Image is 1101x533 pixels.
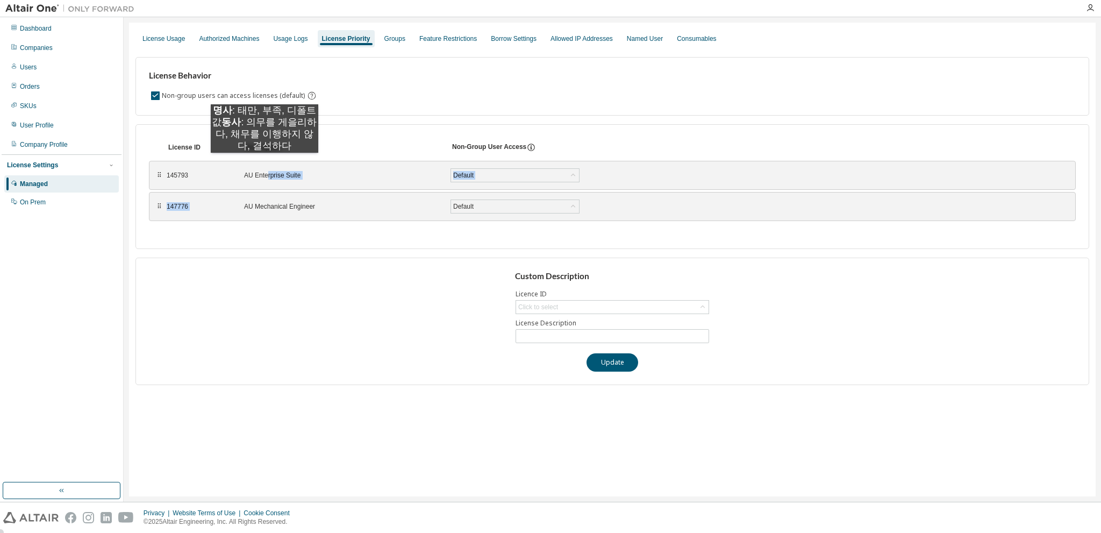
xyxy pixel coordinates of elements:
div: Feature Restrictions [419,34,477,43]
div: User Profile [20,121,54,130]
div: Click to select [516,301,709,314]
div: Companies [20,44,53,52]
div: License ID [168,143,233,152]
label: License Description [516,319,709,328]
div: Users [20,63,37,72]
img: linkedin.svg [101,512,112,523]
div: Orders [20,82,40,91]
div: License Usage [142,34,185,43]
label: Licence ID [516,290,709,299]
div: Allowed IP Addresses [550,34,613,43]
div: Default [451,200,579,213]
div: Authorized Machines [199,34,259,43]
div: Company Profile [20,140,68,149]
div: Dashboard [20,24,52,33]
div: Click to select [518,303,558,311]
img: Altair One [5,3,140,14]
div: Description [246,143,439,152]
h3: Custom Description [515,271,710,282]
div: Named User [627,34,663,43]
div: Usage Logs [273,34,308,43]
div: SKUs [20,102,37,110]
img: altair_logo.svg [3,512,59,523]
svg: By default any user not assigned to any group can access any license. Turn this setting off to di... [307,91,317,101]
div: Groups [384,34,405,43]
div: Default [452,169,475,181]
img: youtube.svg [118,512,134,523]
div: ⠿ [156,202,162,211]
div: AU Enterprise Suite [244,171,438,180]
div: License Settings [7,161,58,169]
div: License Priority [322,34,370,43]
div: Non-Group User Access [452,143,526,152]
div: ⠿ [156,171,162,180]
label: Non-group users can access licenses (default) [162,89,307,102]
p: © 2025 Altair Engineering, Inc. All Rights Reserved. [144,517,296,527]
div: Borrow Settings [491,34,537,43]
button: Update [587,353,638,372]
div: Consumables [677,34,716,43]
div: Cookie Consent [244,509,296,517]
img: instagram.svg [83,512,94,523]
div: Default [452,201,475,212]
div: AU Mechanical Engineer [244,202,438,211]
div: Website Terms of Use [173,509,244,517]
div: 147776 [167,202,231,211]
div: Default [451,169,579,182]
div: Managed [20,180,48,188]
img: facebook.svg [65,512,76,523]
div: Privacy [144,509,173,517]
h3: License Behavior [149,70,315,81]
div: On Prem [20,198,46,207]
div: 145793 [167,171,231,180]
